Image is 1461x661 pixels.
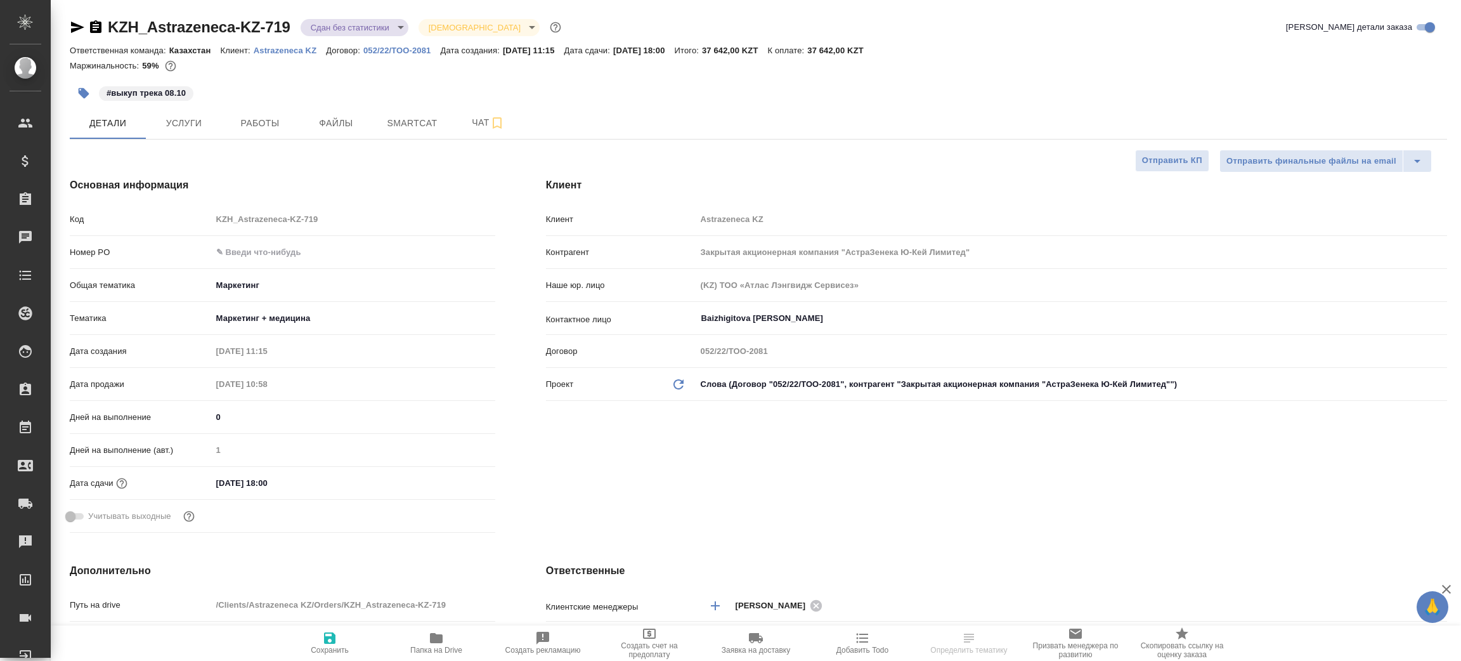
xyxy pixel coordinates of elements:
p: #выкуп трека 08.10 [107,87,186,100]
input: Пустое поле [696,276,1447,294]
span: Файлы [306,115,367,131]
button: 🙏 [1417,591,1448,623]
span: Услуги [153,115,214,131]
button: Сохранить [276,625,383,661]
input: Пустое поле [212,375,323,393]
button: Выбери, если сб и вс нужно считать рабочими днями для выполнения заказа. [181,508,197,525]
span: Создать счет на предоплату [604,641,695,659]
span: [PERSON_NAME] [736,599,814,612]
button: Отправить КП [1135,150,1209,172]
span: Папка на Drive [410,646,462,655]
span: Детали [77,115,138,131]
div: Маркетинг [212,275,495,296]
p: 052/22/ТОО-2081 [363,46,441,55]
div: Слова (Договор "052/22/ТОО-2081", контрагент "Закрытая акционерная компания "АстраЗенека Ю-Кей Ли... [696,374,1447,395]
h4: Дополнительно [70,563,495,579]
button: Доп статусы указывают на важность/срочность заказа [547,19,564,36]
button: Создать рекламацию [490,625,596,661]
p: Дней на выполнение (авт.) [70,444,212,457]
svg: Подписаться [490,115,505,131]
span: Чат [458,115,519,131]
p: Итого: [675,46,702,55]
button: Создать счет на предоплату [596,625,703,661]
p: Дата сдачи: [564,46,613,55]
p: Клиент: [220,46,253,55]
p: К оплате: [768,46,808,55]
button: Призвать менеджера по развитию [1022,625,1129,661]
span: Отправить КП [1142,154,1202,168]
span: выкуп трека 08.10 [98,87,195,98]
input: ✎ Введи что-нибудь [212,243,495,261]
input: Пустое поле [696,243,1447,261]
p: Путь на drive [70,599,212,612]
input: Пустое поле [212,441,495,459]
p: Код [70,213,212,226]
a: KZH_Astrazeneca-KZ-719 [108,18,290,36]
p: Наше юр. лицо [546,279,696,292]
span: Заявка на доставку [722,646,790,655]
div: Сдан без статистики [419,19,540,36]
span: 🙏 [1422,594,1443,620]
button: Добавить Todo [809,625,916,661]
span: Призвать менеджера по развитию [1030,641,1121,659]
button: Определить тематику [916,625,1022,661]
input: ✎ Введи что-нибудь [212,474,323,492]
p: Тематика [70,312,212,325]
p: Ответственная команда: [70,46,169,55]
p: Клиентские менеджеры [546,601,696,613]
h4: Ответственные [546,563,1447,579]
input: Пустое поле [696,210,1447,228]
p: [DATE] 18:00 [613,46,675,55]
p: Казахстан [169,46,221,55]
span: Скопировать ссылку на оценку заказа [1136,641,1228,659]
span: Отправить финальные файлы на email [1226,154,1396,169]
p: 37 642,00 KZT [807,46,873,55]
div: Маркетинг + медицина [212,308,495,329]
div: split button [1219,150,1432,173]
span: Определить тематику [930,646,1007,655]
p: Дней на выполнение [70,411,212,424]
input: Пустое поле [212,342,323,360]
button: Если добавить услуги и заполнить их объемом, то дата рассчитается автоматически [114,475,130,492]
a: Astrazeneca KZ [254,44,327,55]
p: Дата сдачи [70,477,114,490]
p: Дата создания [70,345,212,358]
a: 052/22/ТОО-2081 [363,44,441,55]
p: Дата продажи [70,378,212,391]
p: Клиент [546,213,696,226]
div: [PERSON_NAME] [736,598,827,613]
span: Добавить Todo [836,646,888,655]
button: [DEMOGRAPHIC_DATA] [425,22,524,33]
button: Добавить менеджера [700,591,730,621]
span: Учитывать выходные [88,510,171,523]
button: Папка на Drive [383,625,490,661]
button: Скопировать ссылку [88,20,103,35]
button: Open [1440,317,1443,320]
button: Сдан без статистики [307,22,393,33]
span: Работы [230,115,290,131]
p: Договор: [326,46,363,55]
p: 37 642,00 KZT [702,46,768,55]
span: Сохранить [311,646,349,655]
p: [DATE] 11:15 [503,46,564,55]
input: Пустое поле [212,596,495,614]
p: Контрагент [546,246,696,259]
span: [PERSON_NAME] детали заказа [1286,21,1412,34]
p: Маржинальность: [70,61,142,70]
div: Сдан без статистики [301,19,408,36]
p: Номер PO [70,246,212,259]
h4: Клиент [546,178,1447,193]
button: Заявка на доставку [703,625,809,661]
p: Дата создания: [440,46,502,55]
p: Проект [546,378,574,391]
button: Отправить финальные файлы на email [1219,150,1403,173]
button: Скопировать ссылку на оценку заказа [1129,625,1235,661]
span: Создать рекламацию [505,646,581,655]
p: 59% [142,61,162,70]
input: Пустое поле [696,342,1447,360]
span: Smartcat [382,115,443,131]
button: Добавить тэг [70,79,98,107]
p: Договор [546,345,696,358]
h4: Основная информация [70,178,495,193]
input: Пустое поле [212,210,495,228]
